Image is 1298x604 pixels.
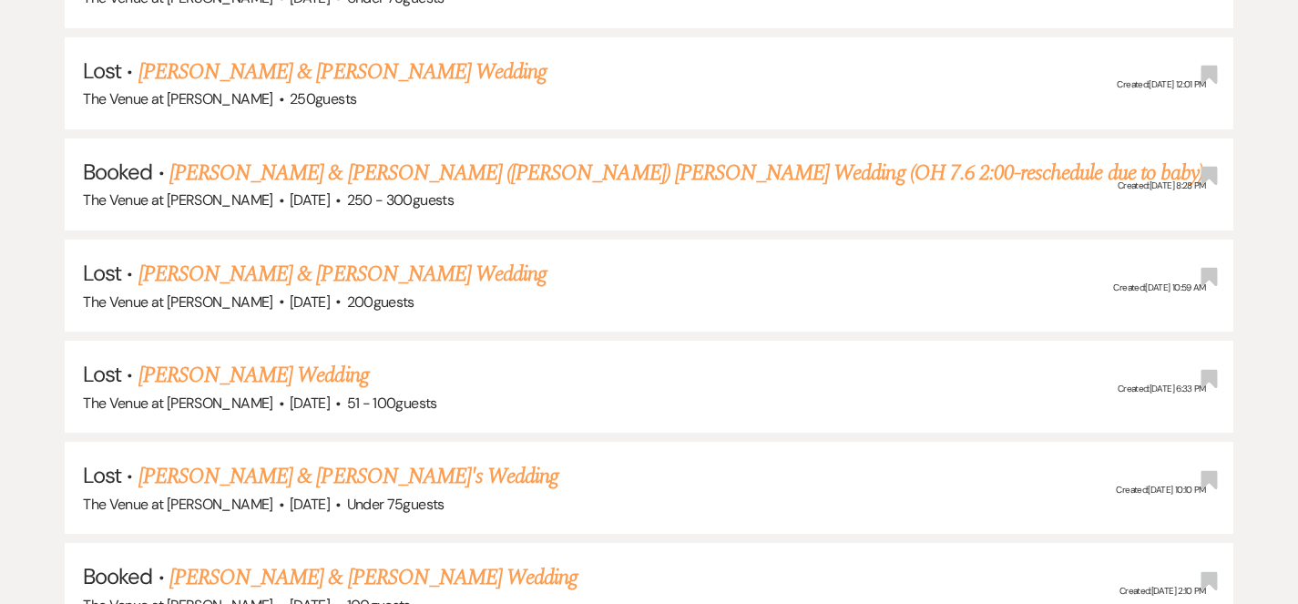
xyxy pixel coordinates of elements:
a: [PERSON_NAME] & [PERSON_NAME] Wedding [138,258,547,291]
span: Lost [83,259,121,287]
span: The Venue at [PERSON_NAME] [83,292,272,312]
span: Created: [DATE] 10:59 AM [1113,282,1205,293]
span: Created: [DATE] 8:28 PM [1118,180,1206,192]
a: [PERSON_NAME] & [PERSON_NAME]'s Wedding [138,460,559,493]
span: The Venue at [PERSON_NAME] [83,89,272,108]
span: The Venue at [PERSON_NAME] [83,495,272,514]
span: [DATE] [290,394,330,413]
span: Lost [83,360,121,388]
span: Created: [DATE] 12:01 PM [1117,78,1205,90]
span: 200 guests [347,292,414,312]
span: [DATE] [290,190,330,210]
span: Lost [83,461,121,489]
span: Created: [DATE] 10:10 PM [1116,484,1205,496]
span: The Venue at [PERSON_NAME] [83,394,272,413]
span: 51 - 100 guests [347,394,437,413]
a: [PERSON_NAME] & [PERSON_NAME] Wedding [138,56,547,88]
span: Created: [DATE] 2:10 PM [1119,585,1206,597]
span: Booked [83,562,152,590]
span: Lost [83,56,121,85]
span: [DATE] [290,495,330,514]
span: 250 - 300 guests [347,190,454,210]
span: The Venue at [PERSON_NAME] [83,190,272,210]
span: Booked [83,158,152,186]
a: [PERSON_NAME] & [PERSON_NAME] ([PERSON_NAME]) [PERSON_NAME] Wedding (OH 7.6 2:00-reschedule due t... [169,157,1203,189]
a: [PERSON_NAME] & [PERSON_NAME] Wedding [169,561,577,594]
span: Created: [DATE] 6:33 PM [1118,383,1206,394]
span: Under 75 guests [347,495,445,514]
span: 250 guests [290,89,356,108]
a: [PERSON_NAME] Wedding [138,359,369,392]
span: [DATE] [290,292,330,312]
